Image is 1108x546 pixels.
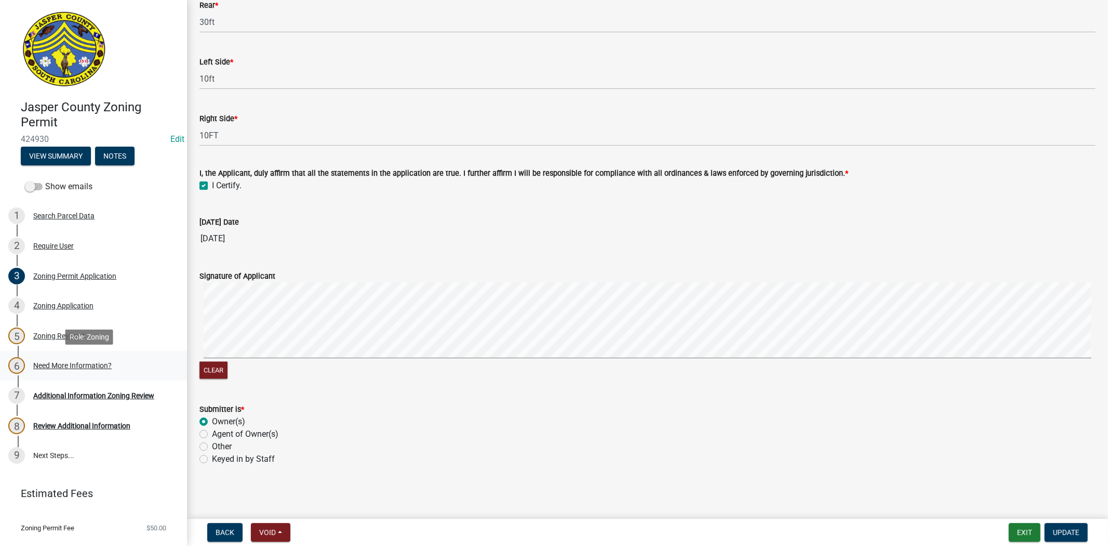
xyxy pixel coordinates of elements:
[8,238,25,254] div: 2
[207,523,243,542] button: Back
[33,302,94,309] div: Zoning Application
[65,329,113,344] div: Role: Zoning
[8,387,25,404] div: 7
[1045,523,1088,542] button: Update
[212,428,278,440] label: Agent of Owner(s)
[21,11,108,89] img: Jasper County, South Carolina
[199,273,275,280] label: Signature of Applicant
[21,134,166,144] span: 424930
[8,207,25,224] div: 1
[8,357,25,374] div: 6
[21,525,74,531] span: Zoning Permit Fee
[199,406,244,413] label: Submitter is
[212,179,242,192] label: I Certify.
[199,115,237,123] label: Right Side
[8,418,25,434] div: 8
[216,528,234,537] span: Back
[21,147,91,165] button: View Summary
[170,134,184,144] wm-modal-confirm: Edit Application Number
[95,152,135,161] wm-modal-confirm: Notes
[21,100,179,130] h4: Jasper County Zoning Permit
[8,483,170,504] a: Estimated Fees
[33,362,112,369] div: Need More Information?
[259,528,276,537] span: Void
[33,272,116,280] div: Zoning Permit Application
[251,523,290,542] button: Void
[199,219,239,226] label: [DATE] Date
[212,440,232,453] label: Other
[199,2,218,9] label: Rear
[146,525,166,531] span: $50.00
[25,180,92,193] label: Show emails
[8,447,25,464] div: 9
[33,332,86,340] div: Zoning Review 1
[33,392,154,399] div: Additional Information Zoning Review
[170,134,184,144] a: Edit
[95,147,135,165] button: Notes
[8,268,25,284] div: 3
[21,152,91,161] wm-modal-confirm: Summary
[33,212,95,219] div: Search Parcel Data
[212,453,275,465] label: Keyed in by Staff
[1009,523,1040,542] button: Exit
[33,422,130,430] div: Review Additional Information
[1053,528,1079,537] span: Update
[199,170,848,177] label: I, the Applicant, duly affirm that all the statements in the application are true. I further affi...
[199,361,228,379] button: Clear
[8,328,25,344] div: 5
[33,242,74,250] div: Require User
[199,59,233,66] label: Left Side
[212,415,245,428] label: Owner(s)
[8,297,25,314] div: 4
